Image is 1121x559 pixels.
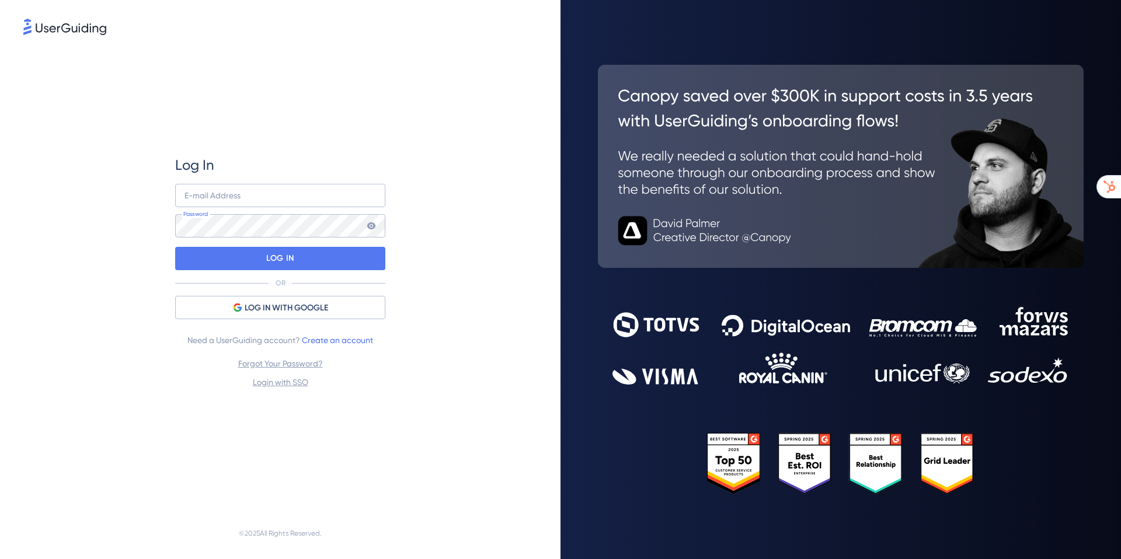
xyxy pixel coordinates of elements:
[245,301,328,315] span: LOG IN WITH GOOGLE
[238,359,323,368] a: Forgot Your Password?
[266,249,294,268] p: LOG IN
[612,307,1069,385] img: 9302ce2ac39453076f5bc0f2f2ca889b.svg
[276,278,286,288] p: OR
[598,65,1084,268] img: 26c0aa7c25a843aed4baddd2b5e0fa68.svg
[175,184,385,207] input: example@company.com
[302,336,373,345] a: Create an account
[187,333,373,347] span: Need a UserGuiding account?
[239,526,322,540] span: © 2025 All Rights Reserved.
[23,19,106,35] img: 8faab4ba6bc7696a72372aa768b0286c.svg
[175,156,214,174] span: Log In
[707,433,974,494] img: 25303e33045975176eb484905ab012ff.svg
[253,378,308,387] a: Login with SSO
